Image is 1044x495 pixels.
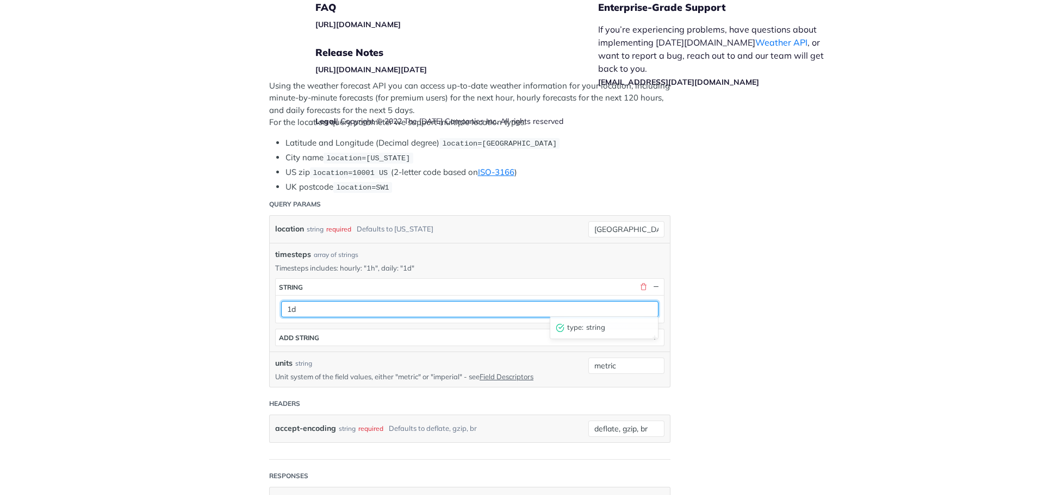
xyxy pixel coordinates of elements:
span: timesteps [275,249,311,260]
li: Latitude and Longitude (Decimal degree) [285,137,670,149]
div: Defaults to deflate, gzip, br [389,421,477,436]
p: If you’re experiencing problems, have questions about implementing [DATE][DOMAIN_NAME] , or want ... [598,23,835,88]
span: location=[GEOGRAPHIC_DATA] [442,140,557,148]
li: City name [285,152,670,164]
div: string [279,283,303,291]
div: array of strings [314,250,358,260]
div: Headers [269,399,300,409]
button: Delete [638,282,648,292]
li: US zip (2-letter code based on ) [285,166,670,179]
div: Query Params [269,199,321,209]
div: Responses [269,471,308,481]
li: UK postcode [285,181,670,193]
h5: Enterprise-Grade Support [598,1,853,14]
button: Hide [651,282,661,292]
p: Timesteps includes: hourly: "1h", daily: "1d" [275,263,664,273]
a: ISO-3166 [478,167,514,177]
span: type : [567,322,583,333]
span: location=SW1 [336,184,389,192]
div: ADD string [279,334,319,342]
div: string [295,359,312,368]
button: string [276,279,664,295]
span: string [586,322,652,333]
div: string [339,421,356,436]
span: location=[US_STATE] [326,154,410,162]
div: required [326,221,351,237]
label: units [275,358,293,369]
p: Unit system of the field values, either "metric" or "imperial" - see [275,372,572,381]
span: location=10001 US [313,169,388,177]
div: Defaults to [US_STATE] [357,221,433,237]
button: ADD string [276,329,664,346]
div: string [307,221,324,237]
span: valid [556,323,564,332]
label: location [275,221,304,237]
label: accept-encoding [275,421,336,436]
a: [EMAIL_ADDRESS][DATE][DOMAIN_NAME] [598,77,759,87]
a: Field Descriptors [480,372,533,381]
p: Using the weather forecast API you can access up-to-date weather information for your location, i... [269,80,670,129]
div: required [358,421,383,436]
a: Weather API [755,37,807,48]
